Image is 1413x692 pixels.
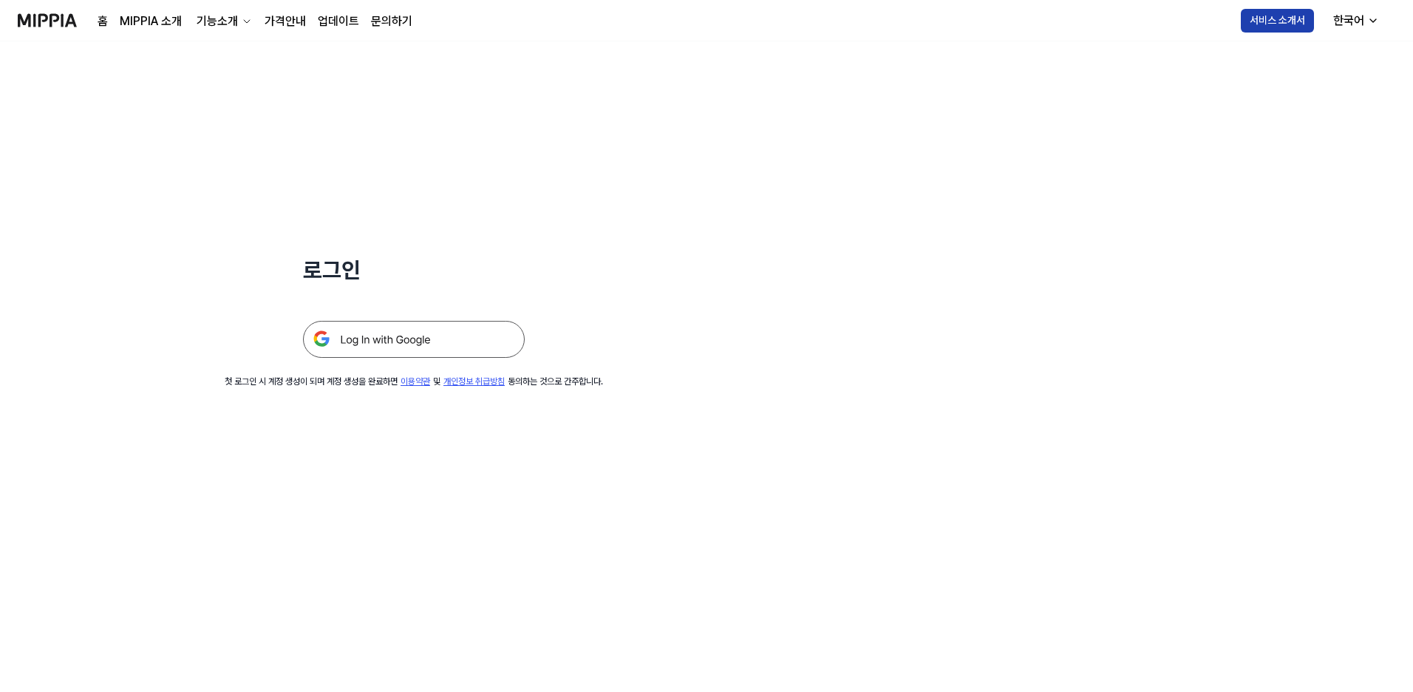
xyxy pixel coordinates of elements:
div: 첫 로그인 시 계정 생성이 되며 계정 생성을 완료하면 및 동의하는 것으로 간주합니다. [225,376,603,388]
a: 개인정보 취급방침 [443,376,505,387]
button: 한국어 [1321,6,1388,35]
a: 홈 [98,13,108,30]
button: 기능소개 [194,13,253,30]
button: 서비스 소개서 [1241,9,1314,33]
a: 이용약관 [401,376,430,387]
div: 기능소개 [194,13,241,30]
div: 한국어 [1330,12,1367,30]
h1: 로그인 [303,254,525,285]
a: 문의하기 [371,13,412,30]
a: 업데이트 [318,13,359,30]
a: MIPPIA 소개 [120,13,182,30]
a: 가격안내 [265,13,306,30]
img: 구글 로그인 버튼 [303,321,525,358]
